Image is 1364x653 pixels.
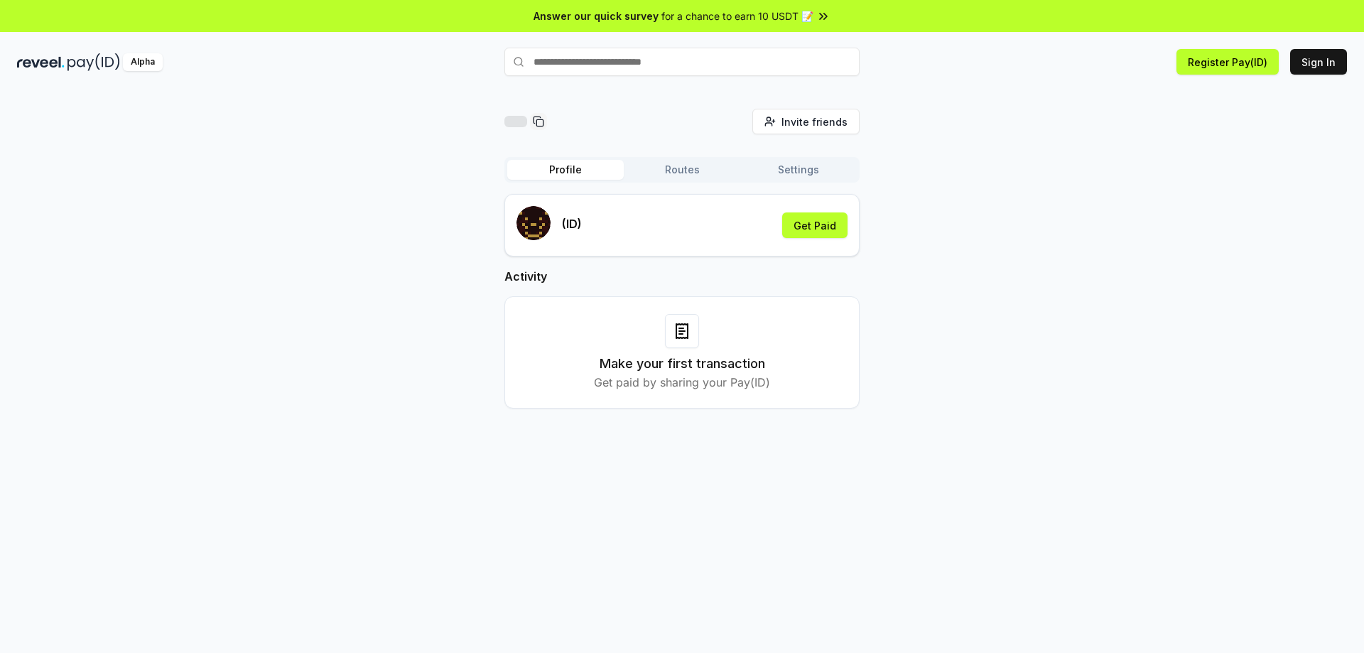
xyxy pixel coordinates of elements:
img: reveel_dark [17,53,65,71]
div: Alpha [123,53,163,71]
span: for a chance to earn 10 USDT 📝 [661,9,813,23]
img: pay_id [67,53,120,71]
button: Get Paid [782,212,848,238]
button: Sign In [1290,49,1347,75]
span: Invite friends [781,114,848,129]
span: Answer our quick survey [534,9,659,23]
p: (ID) [562,215,582,232]
p: Get paid by sharing your Pay(ID) [594,374,770,391]
button: Routes [624,160,740,180]
button: Settings [740,160,857,180]
button: Invite friends [752,109,860,134]
h2: Activity [504,268,860,285]
button: Register Pay(ID) [1176,49,1279,75]
button: Profile [507,160,624,180]
h3: Make your first transaction [600,354,765,374]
